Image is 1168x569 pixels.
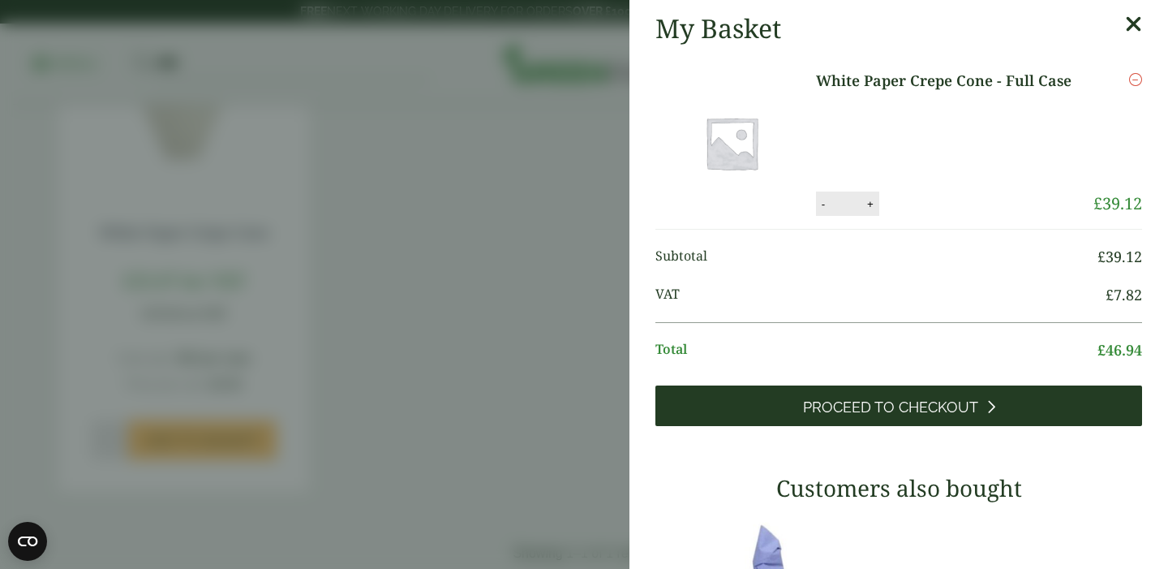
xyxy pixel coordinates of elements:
span: Subtotal [655,246,1097,268]
a: Proceed to Checkout [655,386,1142,426]
a: Remove this item [1129,70,1142,89]
button: - [817,197,830,211]
bdi: 39.12 [1097,247,1142,266]
bdi: 39.12 [1093,192,1142,214]
h2: My Basket [655,13,781,44]
span: VAT [655,284,1106,306]
bdi: 7.82 [1106,285,1142,304]
span: £ [1097,340,1106,360]
span: £ [1097,247,1106,266]
button: Open CMP widget [8,522,47,561]
h3: Customers also bought [655,475,1142,502]
span: Proceed to Checkout [803,399,978,416]
button: + [862,197,878,211]
a: White Paper Crepe Cone - Full Case [816,70,1083,92]
img: Placeholder [659,70,805,216]
span: £ [1093,192,1102,214]
span: £ [1106,285,1114,304]
bdi: 46.94 [1097,340,1142,360]
span: Total [655,339,1097,361]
